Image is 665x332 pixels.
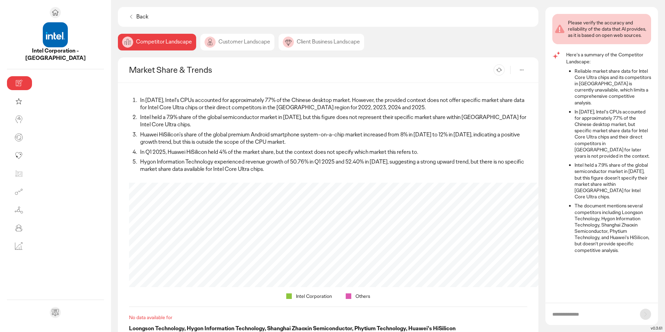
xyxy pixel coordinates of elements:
[286,293,332,300] div: Intel Corporation
[200,34,274,50] div: Customer Landscape
[575,68,651,106] li: Reliable market share data for Intel Core Ultra chips and its competitors in [GEOGRAPHIC_DATA] is...
[43,22,68,47] img: project avatar
[568,19,648,39] div: Please verify the accuracy and reliability of the data that AI provides, as it is based on open w...
[575,203,651,253] li: The document mentions several competitors including Loongson Technology, Hygon Information Techno...
[575,162,651,200] li: Intel held a 7.9% share of the global semiconductor market in [DATE], but this figure doesn't spe...
[494,64,505,76] button: Refresh
[129,64,212,75] h2: Market Share & Trends
[118,34,196,50] div: Competitor Landscape
[346,293,370,300] div: Others
[129,314,527,321] div: No data available for
[138,97,527,111] li: In [DATE], Intel's CPUs accounted for approximately 77% of the Chinese desktop market. However, t...
[566,51,651,65] p: Here's a summary of the Competitor Landscape:
[138,149,527,156] li: In Q1 2025, Huawei HiSilicon held 4% of the market share, but the context does not specify which ...
[138,131,527,146] li: Huawei HiSilicon's share of the global premium Android smartphone system-on-a-chip market increas...
[205,37,216,48] img: image
[279,34,364,50] div: Client Business Landscape
[575,109,651,159] li: In [DATE], Intel's CPUs accounted for approximately 77% of the Chinese desktop market, but specif...
[138,114,527,128] li: Intel held a 7.9% share of the global semiconductor market in [DATE], but this figure does not re...
[283,37,294,48] img: image
[7,47,104,62] p: Intel Corporation - China
[138,158,527,173] li: Hygon Information Technology experienced revenue growth of 50.76% in Q1 2025 and 52.40% in [DATE]...
[50,307,61,318] div: Send feedback
[136,13,149,21] p: Back
[122,37,133,48] img: image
